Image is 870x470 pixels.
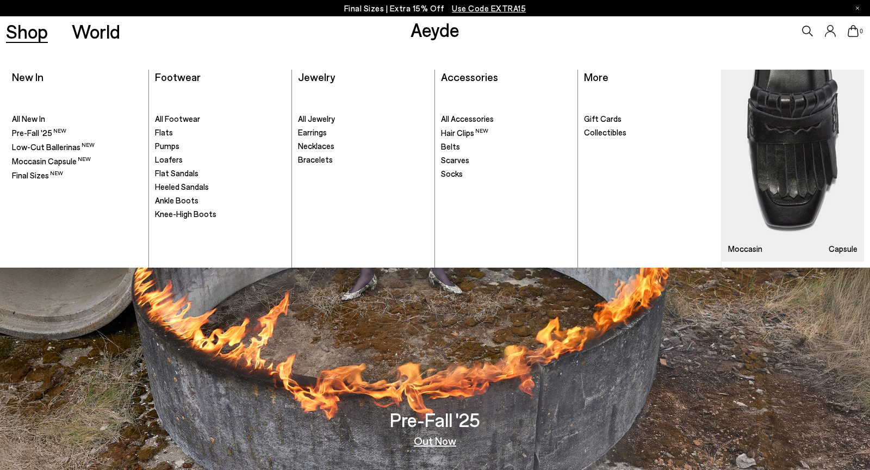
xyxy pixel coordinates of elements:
[298,127,327,137] span: Earrings
[155,209,285,220] a: Knee-High Boots
[584,114,622,123] span: Gift Cards
[12,142,95,152] span: Low-Cut Ballerinas
[155,127,285,138] a: Flats
[441,141,460,151] span: Belts
[298,127,428,138] a: Earrings
[298,114,335,123] span: All Jewelry
[411,18,459,41] a: Aeyde
[728,245,762,253] h3: Moccasin
[441,155,571,166] a: Scarves
[12,128,66,138] span: Pre-Fall '25
[12,127,142,139] a: Pre-Fall '25
[298,114,428,125] a: All Jewelry
[155,195,198,205] span: Ankle Boots
[298,154,428,165] a: Bracelets
[441,141,571,152] a: Belts
[12,170,63,180] span: Final Sizes
[12,156,91,166] span: Moccasin Capsule
[848,25,859,37] a: 0
[298,141,428,152] a: Necklaces
[441,169,571,180] a: Socks
[584,127,715,138] a: Collectibles
[829,245,857,253] h3: Capsule
[584,70,608,83] a: More
[155,114,285,125] a: All Footwear
[584,127,626,137] span: Collectibles
[155,182,209,191] span: Heeled Sandals
[298,70,335,83] a: Jewelry
[155,168,285,179] a: Flat Sandals
[155,127,173,137] span: Flats
[155,141,285,152] a: Pumps
[441,70,498,83] a: Accessories
[12,70,43,83] a: New In
[441,127,571,139] a: Hair Clips
[452,3,526,13] span: Navigate to /collections/ss25-final-sizes
[441,114,571,125] a: All Accessories
[441,169,463,178] span: Socks
[155,195,285,206] a: Ankle Boots
[155,154,183,164] span: Loafers
[155,70,201,83] a: Footwear
[390,410,480,429] h3: Pre-Fall '25
[441,128,488,138] span: Hair Clips
[584,114,715,125] a: Gift Cards
[12,114,142,125] a: All New In
[155,114,200,123] span: All Footwear
[6,22,48,41] a: Shop
[155,168,198,178] span: Flat Sandals
[344,2,526,15] p: Final Sizes | Extra 15% Off
[441,114,494,123] span: All Accessories
[155,209,216,219] span: Knee-High Boots
[298,141,334,151] span: Necklaces
[155,141,179,151] span: Pumps
[12,114,45,123] span: All New In
[12,170,142,181] a: Final Sizes
[414,435,456,446] a: Out Now
[12,156,142,167] a: Moccasin Capsule
[298,154,333,164] span: Bracelets
[441,155,469,165] span: Scarves
[722,70,864,261] img: Mobile_e6eede4d-78b8-4bd1-ae2a-4197e375e133_900x.jpg
[859,28,864,34] span: 0
[155,182,285,193] a: Heeled Sandals
[72,22,120,41] a: World
[12,141,142,153] a: Low-Cut Ballerinas
[722,70,864,261] a: Moccasin Capsule
[155,154,285,165] a: Loafers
